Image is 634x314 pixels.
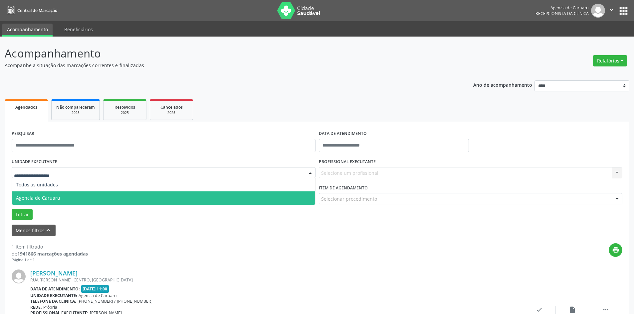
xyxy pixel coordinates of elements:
span: [PHONE_NUMBER] / [PHONE_NUMBER] [78,298,152,304]
i: keyboard_arrow_up [45,227,52,234]
button: print [609,243,622,257]
a: Acompanhamento [2,24,53,37]
span: Recepcionista da clínica [535,11,589,16]
span: Agencia de Caruaru [79,293,117,298]
div: 2025 [108,110,141,115]
button:  [605,4,618,18]
label: UNIDADE EXECUTANTE [12,157,57,167]
span: Selecionar procedimento [321,195,377,202]
span: Todos as unidades [16,181,58,188]
span: [DATE] 11:00 [81,285,109,293]
label: PROFISSIONAL EXECUTANTE [319,157,376,167]
p: Acompanhamento [5,45,442,62]
i:  [602,306,609,313]
span: Não compareceram [56,104,95,110]
span: Agencia de Caruaru [16,195,60,201]
span: Cancelados [160,104,183,110]
div: 1 item filtrado [12,243,88,250]
b: Data de atendimento: [30,286,80,292]
label: DATA DE ATENDIMENTO [319,129,367,139]
div: RUA [PERSON_NAME], CENTRO, [GEOGRAPHIC_DATA] [30,277,523,283]
button: Relatórios [593,55,627,66]
span: Central de Marcação [17,8,57,13]
a: Beneficiários [60,24,98,35]
span: Própria [43,304,57,310]
span: Resolvidos [114,104,135,110]
a: Central de Marcação [5,5,57,16]
b: Rede: [30,304,42,310]
i: insert_drive_file [569,306,576,313]
p: Ano de acompanhamento [473,80,532,89]
span: Agendados [15,104,37,110]
button: apps [618,5,629,17]
button: Menos filtroskeyboard_arrow_up [12,225,56,236]
i:  [608,6,615,13]
div: Página 1 de 1 [12,257,88,263]
label: PESQUISAR [12,129,34,139]
i: print [612,246,619,254]
i: check [535,306,543,313]
button: Filtrar [12,209,33,220]
div: Agencia de Caruaru [535,5,589,11]
div: 2025 [56,110,95,115]
img: img [12,269,26,283]
b: Telefone da clínica: [30,298,76,304]
b: Unidade executante: [30,293,77,298]
label: Item de agendamento [319,183,368,193]
img: img [591,4,605,18]
div: 2025 [155,110,188,115]
strong: 1941866 marcações agendadas [17,251,88,257]
p: Acompanhe a situação das marcações correntes e finalizadas [5,62,442,69]
a: [PERSON_NAME] [30,269,78,277]
div: de [12,250,88,257]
